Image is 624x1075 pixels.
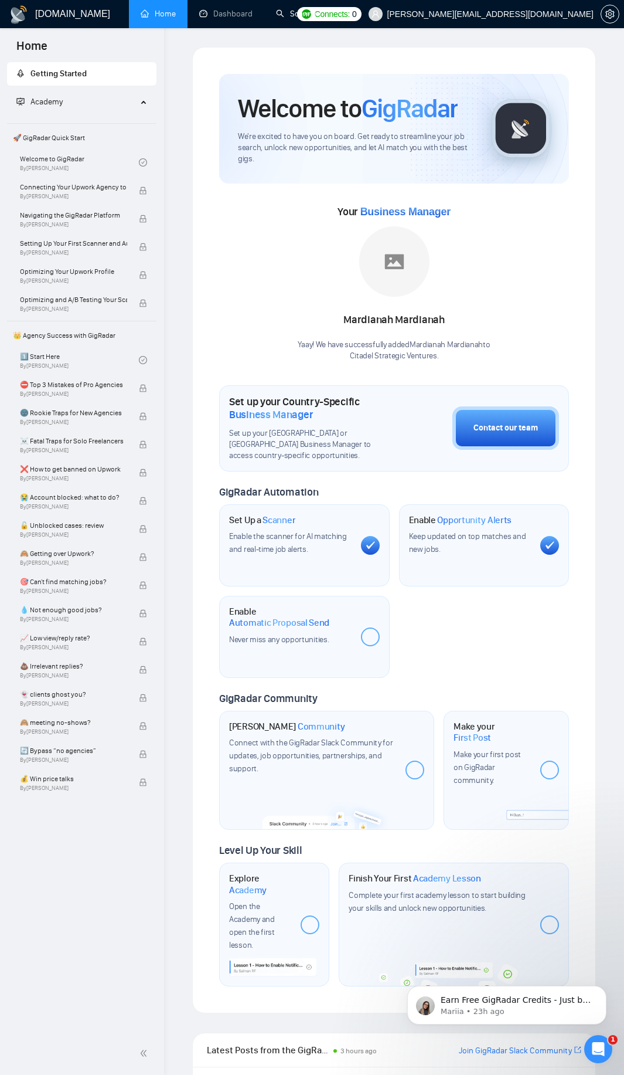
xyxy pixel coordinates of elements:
[139,469,147,477] span: lock
[139,609,147,618] span: lock
[139,440,147,449] span: lock
[349,873,480,884] h1: Finish Your First
[139,299,147,307] span: lock
[20,193,127,200] span: By [PERSON_NAME]
[139,271,147,279] span: lock
[238,93,458,124] h1: Welcome to
[20,700,127,707] span: By [PERSON_NAME]
[608,1035,618,1045] span: 1
[453,750,521,785] span: Make your first post on GigRadar community.
[219,486,318,498] span: GigRadar Automation
[141,9,176,19] a: homeHome
[20,447,127,454] span: By [PERSON_NAME]
[20,632,127,644] span: 📈 Low view/reply rate?
[262,798,391,829] img: slackcommunity-bg.png
[374,962,534,986] img: academy-bg.png
[349,890,525,913] span: Complete your first academy lesson to start building your skills and unlock new opportunities.
[20,689,127,700] span: 👻 clients ghost you?
[20,785,127,792] span: By [PERSON_NAME]
[229,408,313,421] span: Business Manager
[20,221,127,228] span: By [PERSON_NAME]
[229,738,393,774] span: Connect with the GigRadar Slack Community for updates, job opportunities, partnerships, and support.
[20,531,127,538] span: By [PERSON_NAME]
[20,728,127,735] span: By [PERSON_NAME]
[30,69,87,79] span: Getting Started
[601,9,619,19] span: setting
[30,97,63,107] span: Academy
[229,873,291,896] h1: Explore
[7,118,156,795] li: Academy Homepage
[219,692,318,705] span: GigRadar Community
[7,38,57,62] span: Home
[219,844,302,857] span: Level Up Your Skill
[601,9,619,19] a: setting
[601,5,619,23] button: setting
[139,243,147,251] span: lock
[20,419,127,426] span: By [PERSON_NAME]
[9,5,28,24] img: logo
[362,93,458,124] span: GigRadar
[20,604,127,616] span: 💧 Not enough good jobs?
[20,616,127,623] span: By [PERSON_NAME]
[199,9,253,19] a: dashboardDashboard
[20,306,127,313] span: By [PERSON_NAME]
[473,422,538,435] div: Contact our team
[7,62,156,86] li: Getting Started
[229,884,267,896] span: Academy
[8,126,155,150] span: 🚀 GigRadar Quick Start
[229,395,394,421] h1: Set up your Country-Specific
[20,588,127,595] span: By [PERSON_NAME]
[390,961,624,1043] iframe: Intercom notifications message
[139,384,147,392] span: lock
[139,581,147,589] span: lock
[20,548,127,559] span: 🙈 Getting over Upwork?
[340,1047,377,1055] span: 3 hours ago
[409,514,512,526] h1: Enable
[20,475,127,482] span: By [PERSON_NAME]
[20,463,127,475] span: ❌ How to get banned on Upwork
[276,9,319,19] a: searchScanner
[20,266,127,277] span: Optimizing Your Upwork Profile
[8,324,155,347] span: 👑 Agency Success with GigRadar
[298,721,345,733] span: Community
[20,503,127,510] span: By [PERSON_NAME]
[574,1045,581,1054] span: export
[20,249,127,256] span: By [PERSON_NAME]
[20,757,127,764] span: By [PERSON_NAME]
[20,559,127,567] span: By [PERSON_NAME]
[229,531,347,554] span: Enable the scanner for AI matching and real-time job alerts.
[139,1047,151,1059] span: double-left
[298,351,490,362] p: Citadel Strategic Ventures .
[20,717,127,728] span: 🙈 meeting no-shows?
[20,181,127,193] span: Connecting Your Upwork Agency to GigRadar
[139,553,147,561] span: lock
[453,732,491,744] span: First Post
[437,514,512,526] span: Opportunity Alerts
[229,635,329,645] span: Never miss any opportunities.
[229,514,295,526] h1: Set Up a
[16,97,25,106] span: fund-projection-screen
[453,721,531,744] h1: Make your
[238,131,473,165] span: We're excited to have you on board. Get ready to streamline your job search, unlock new opportuni...
[359,226,429,297] img: placeholder.png
[139,356,147,364] span: check-circle
[315,8,350,21] span: Connects:
[139,497,147,505] span: lock
[20,576,127,588] span: 🎯 Can't find matching jobs?
[229,721,345,733] h1: [PERSON_NAME]
[20,660,127,672] span: 💩 Irrelevant replies?
[360,206,451,218] span: Business Manager
[229,428,394,462] span: Set up your [GEOGRAPHIC_DATA] or [GEOGRAPHIC_DATA] Business Manager to access country-specific op...
[139,694,147,702] span: lock
[20,672,127,679] span: By [PERSON_NAME]
[139,666,147,674] span: lock
[298,310,490,330] div: Mardianah Mardianah
[20,294,127,306] span: Optimizing and A/B Testing Your Scanner for Better Results
[352,8,357,21] span: 0
[337,205,451,218] span: Your
[413,873,481,884] span: Academy Lesson
[16,97,63,107] span: Academy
